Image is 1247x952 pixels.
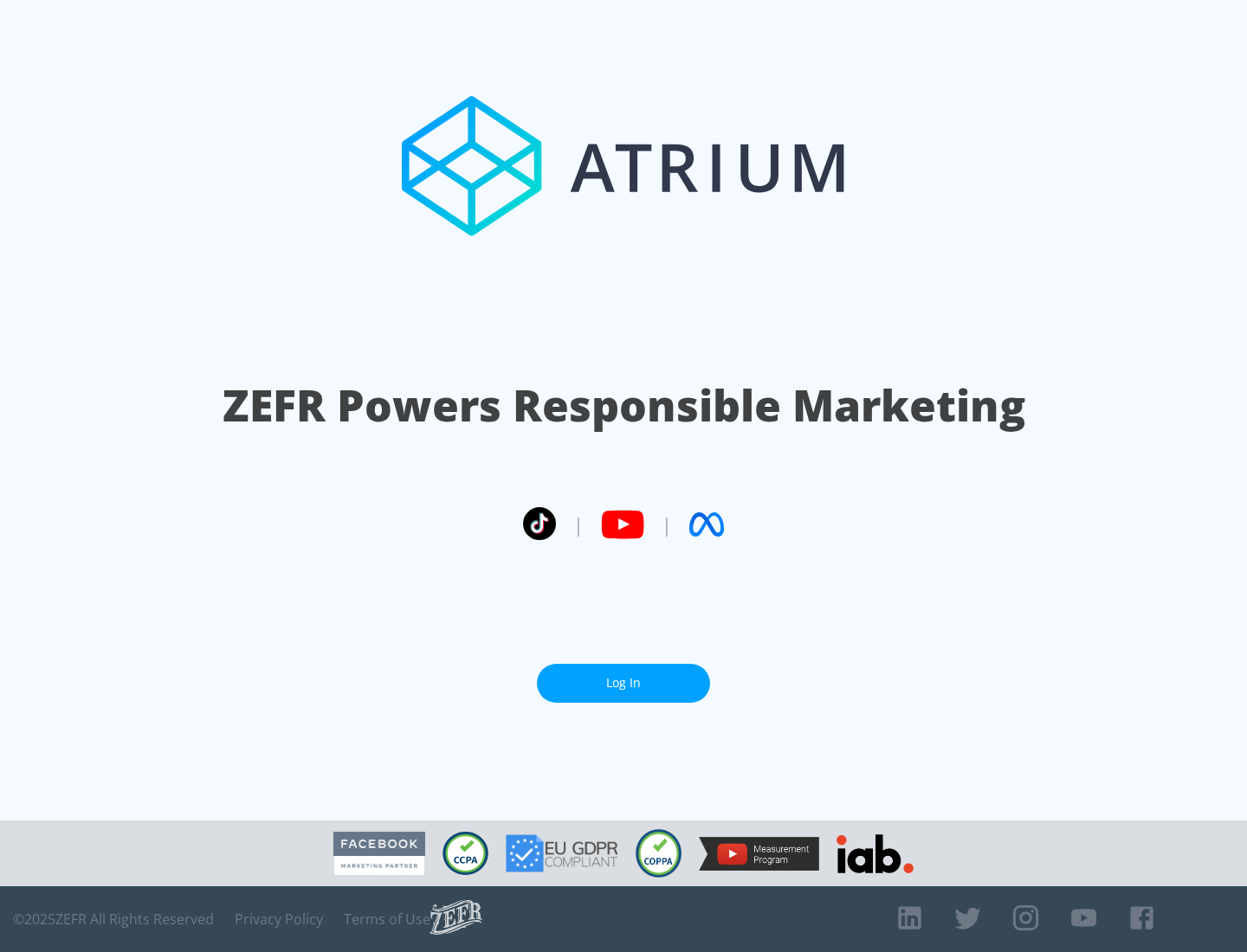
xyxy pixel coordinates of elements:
img: Facebook Marketing Partner [333,832,425,876]
span: | [573,511,584,537]
a: Terms of Use [344,910,430,928]
a: Privacy Policy [235,910,323,928]
img: COPPA Compliant [636,829,682,878]
img: GDPR Compliant [506,834,618,872]
span: | [662,511,672,537]
a: Log In [537,664,710,703]
h1: ZEFR Powers Responsible Marketing [223,376,1025,435]
img: YouTube Measurement Program [699,837,819,871]
span: © 2025 ZEFR All Rights Reserved [13,910,214,928]
img: IAB [837,834,914,873]
img: CCPA Compliant [443,832,488,875]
